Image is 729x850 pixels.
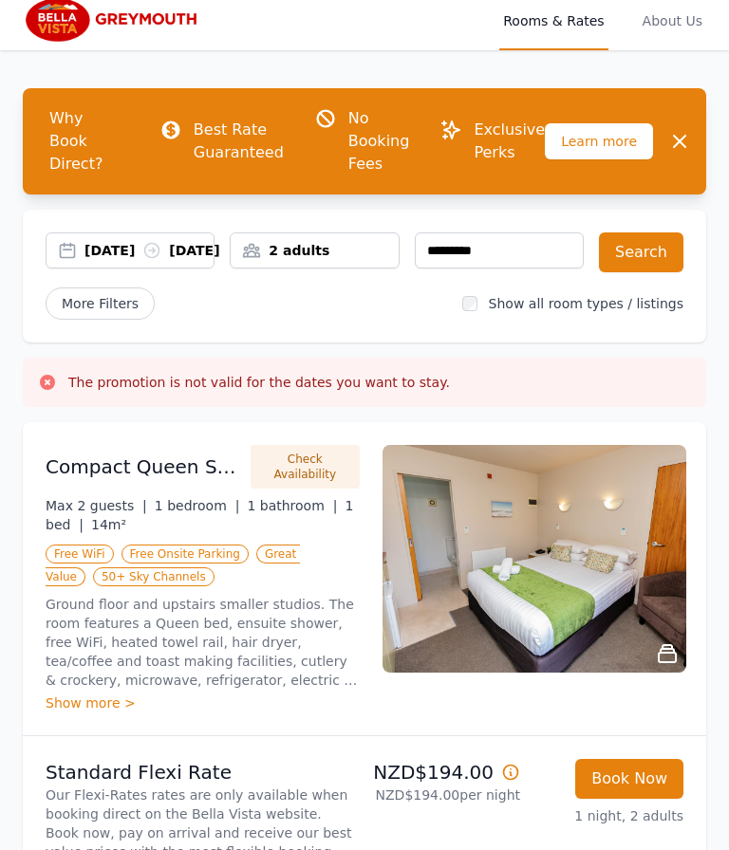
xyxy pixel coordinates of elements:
[545,124,653,160] span: Learn more
[91,518,126,533] span: 14m²
[372,760,520,786] p: NZD$194.00
[46,596,360,691] p: Ground floor and upstairs smaller studios. The room features a Queen bed, ensuite shower, free Wi...
[489,297,683,312] label: Show all room types / listings
[599,233,683,273] button: Search
[34,101,129,184] span: Why Book Direct?
[348,108,410,176] p: No Booking Fees
[46,288,155,321] span: More Filters
[46,694,360,713] div: Show more >
[84,242,214,261] div: [DATE] [DATE]
[575,760,683,800] button: Book Now
[93,568,215,587] span: 50+ Sky Channels
[251,446,360,490] button: Check Availability
[46,454,239,481] h3: Compact Queen Studio
[247,499,337,514] span: 1 bathroom |
[46,499,147,514] span: Max 2 guests |
[231,242,398,261] div: 2 adults
[155,499,240,514] span: 1 bedroom |
[68,374,450,393] h3: The promotion is not valid for the dates you want to stay.
[46,545,114,564] span: Free WiFi
[121,545,249,564] span: Free Onsite Parking
[535,807,683,826] p: 1 night, 2 adults
[46,760,357,786] p: Standard Flexi Rate
[372,786,520,805] p: NZD$194.00 per night
[194,120,284,165] p: Best Rate Guaranteed
[474,120,545,165] p: Exclusive Perks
